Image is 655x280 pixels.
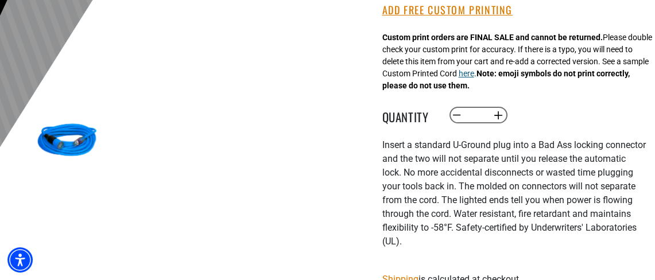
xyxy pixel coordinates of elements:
label: Quantity [382,108,440,123]
button: here [459,68,474,80]
button: Add Free Custom Printing [382,4,513,17]
strong: Note: emoji symbols do not print correctly, please do not use them. [382,69,630,90]
img: blue [34,108,100,174]
div: Please double check your custom print for accuracy. If there is a typo, you will need to delete t... [382,32,652,92]
div: Accessibility Menu [7,247,33,273]
span: nsert a standard U-Ground plug into a Bad Ass locking connector and the two will not separate unt... [382,139,646,247]
strong: Custom print orders are FINAL SALE and cannot be returned. [382,33,603,42]
div: I [382,138,647,262]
